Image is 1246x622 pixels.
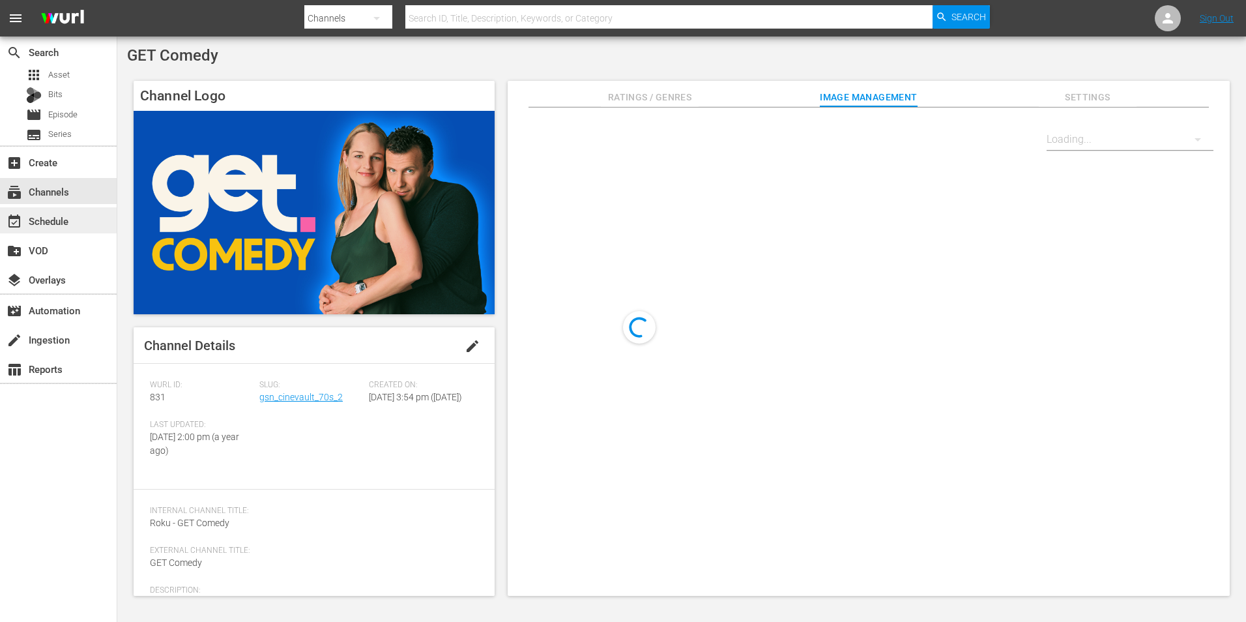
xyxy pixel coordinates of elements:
span: Series [26,127,42,143]
span: Automation [7,303,22,319]
span: GET Comedy [150,557,202,568]
span: VOD [7,243,22,259]
span: Create [7,155,22,171]
span: GET Comedy [127,46,218,65]
img: GET Comedy [134,111,495,314]
span: Ingestion [7,333,22,348]
span: Image Management [820,89,918,106]
span: Search [7,45,22,61]
span: Description: [150,585,472,596]
span: Episode [26,107,42,123]
span: Channels [7,185,22,200]
span: menu [8,10,23,26]
button: Search [933,5,990,29]
span: Series [48,128,72,141]
span: Settings [1039,89,1137,106]
div: Bits [26,87,42,103]
img: ans4CAIJ8jUAAAAAAAAAAAAAAAAAAAAAAAAgQb4GAAAAAAAAAAAAAAAAAAAAAAAAJMjXAAAAAAAAAAAAAAAAAAAAAAAAgAT5G... [31,3,94,34]
button: edit [457,331,488,362]
span: Wurl ID: [150,380,253,391]
span: 831 [150,392,166,402]
span: Internal Channel Title: [150,506,472,516]
span: External Channel Title: [150,546,472,556]
span: [DATE] 2:00 pm (a year ago) [150,432,239,456]
span: Asset [26,67,42,83]
span: Asset [48,68,70,81]
span: Overlays [7,273,22,288]
span: Ratings / Genres [601,89,699,106]
span: edit [465,338,480,354]
span: Schedule [7,214,22,230]
a: Sign Out [1200,13,1234,23]
span: Last Updated: [150,420,253,430]
span: Created On: [369,380,472,391]
span: Reports [7,362,22,378]
span: Search [951,5,986,29]
h4: Channel Logo [134,81,495,111]
span: Bits [48,88,63,101]
span: Channel Details [144,338,235,353]
span: [DATE] 3:54 pm ([DATE]) [369,392,462,402]
span: Roku - GET Comedy [150,518,229,528]
span: Episode [48,108,78,121]
a: gsn_cinevault_70s_2 [259,392,343,402]
span: Slug: [259,380,362,391]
